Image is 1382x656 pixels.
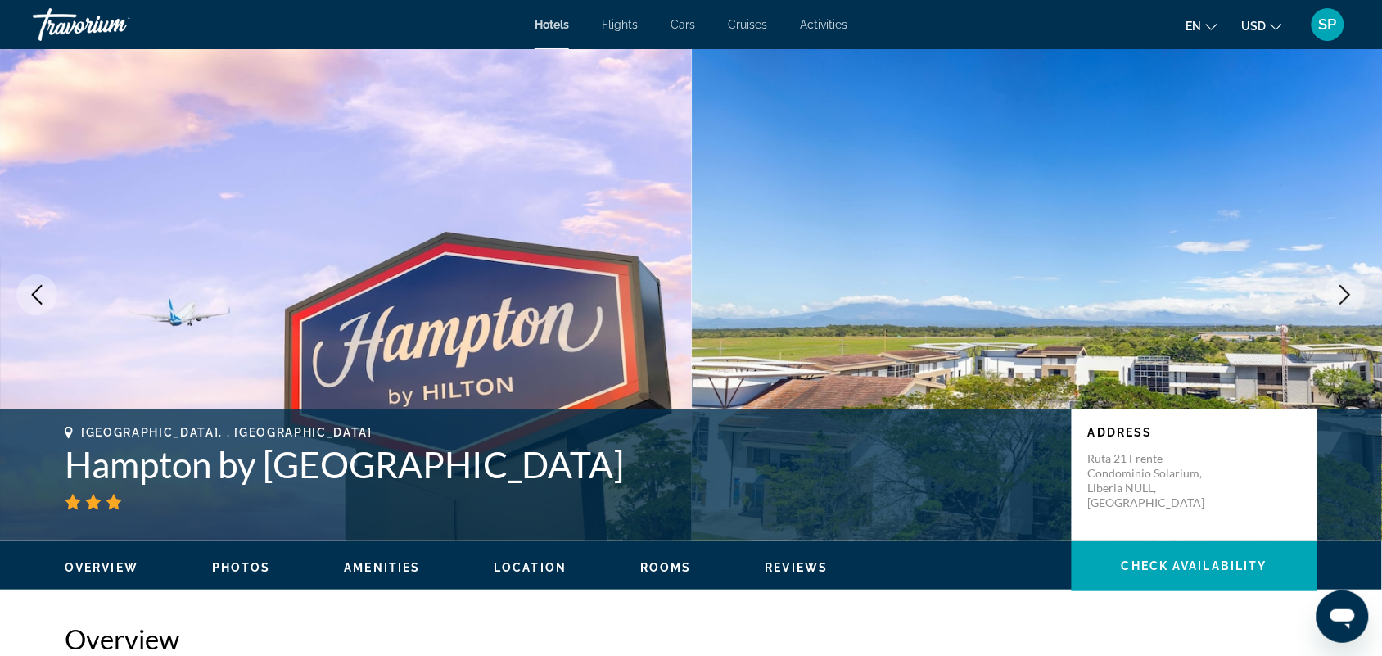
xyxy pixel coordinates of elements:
[728,18,767,31] a: Cruises
[671,18,695,31] a: Cars
[16,274,57,315] button: Previous image
[640,561,692,574] span: Rooms
[1072,541,1317,591] button: Check Availability
[1122,559,1267,572] span: Check Availability
[65,560,138,575] button: Overview
[1242,14,1282,38] button: Change currency
[1307,7,1349,42] button: User Menu
[1088,426,1301,439] p: Address
[494,561,567,574] span: Location
[1319,16,1337,33] span: SP
[65,622,1317,655] h2: Overview
[1325,274,1366,315] button: Next image
[535,18,569,31] a: Hotels
[800,18,847,31] a: Activities
[344,560,420,575] button: Amenities
[766,561,829,574] span: Reviews
[65,443,1055,486] h1: Hampton by [GEOGRAPHIC_DATA]
[81,426,373,439] span: [GEOGRAPHIC_DATA], , [GEOGRAPHIC_DATA]
[640,560,692,575] button: Rooms
[212,561,271,574] span: Photos
[1186,14,1217,38] button: Change language
[344,561,420,574] span: Amenities
[494,560,567,575] button: Location
[212,560,271,575] button: Photos
[602,18,638,31] a: Flights
[1317,590,1369,643] iframe: Button to launch messaging window
[33,3,196,46] a: Travorium
[766,560,829,575] button: Reviews
[65,561,138,574] span: Overview
[1242,20,1267,33] span: USD
[1088,451,1219,510] p: Ruta 21 Frente Condominio Solarium, Liberia NULL, [GEOGRAPHIC_DATA]
[1186,20,1202,33] span: en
